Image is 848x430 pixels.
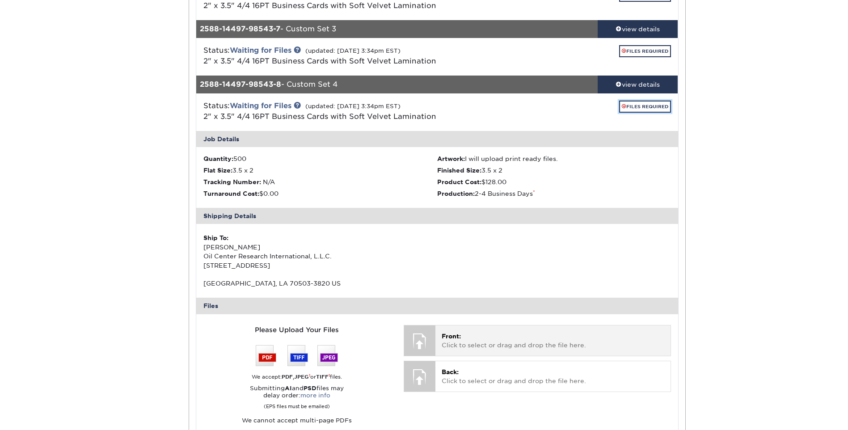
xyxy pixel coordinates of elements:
a: FILES REQUIRED [619,45,671,57]
li: 3.5 x 2 [437,166,671,175]
strong: Ship To: [203,234,228,241]
div: [PERSON_NAME] Oil Center Research International, L.L.C. [STREET_ADDRESS] [GEOGRAPHIC_DATA], LA 70... [203,233,437,288]
strong: 2588-14497-98543-8 [200,80,281,89]
span: 2" x 3.5" 4/4 16PT Business Cards with Soft Velvet Lamination [203,57,436,65]
span: N/A [263,178,275,185]
div: Status: [197,101,517,122]
p: Click to select or drag and drop the file here. [442,367,664,386]
img: We accept: PSD, TIFF, or JPEG (JPG) [256,345,338,366]
div: Status: [197,45,517,67]
div: Job Details [196,131,678,147]
div: Please Upload Your Files [203,325,390,335]
p: Submitting and files may delay order: [203,385,390,410]
li: I will upload print ready files. [437,154,671,163]
a: Waiting for Files [230,46,291,55]
strong: AI [285,385,292,392]
strong: Tracking Number: [203,178,261,185]
span: Front: [442,333,461,340]
strong: Finished Size: [437,167,481,174]
a: view details [598,76,678,93]
a: more info [300,392,330,399]
li: $0.00 [203,189,437,198]
div: Files [196,298,678,314]
a: Waiting for Files [230,101,291,110]
div: We accept: , or files. [203,373,390,381]
div: - Custom Set 3 [196,20,598,38]
div: view details [598,80,678,89]
strong: Quantity: [203,155,233,162]
strong: PSD [304,385,316,392]
small: (updated: [DATE] 3:34pm EST) [305,103,401,110]
div: view details [598,25,678,34]
li: 2-4 Business Days [437,189,671,198]
div: Shipping Details [196,208,678,224]
sup: 1 [329,373,330,378]
small: (EPS files must be emailed) [264,399,330,410]
strong: Artwork: [437,155,465,162]
strong: Product Cost: [437,178,481,185]
strong: Turnaround Cost: [203,190,259,197]
span: 2" x 3.5" 4/4 16PT Business Cards with Soft Velvet Lamination [203,1,436,10]
strong: Flat Size: [203,167,232,174]
strong: Production: [437,190,475,197]
li: 500 [203,154,437,163]
p: Click to select or drag and drop the file here. [442,332,664,350]
p: We cannot accept multi-page PDFs [203,417,390,424]
span: 2" x 3.5" 4/4 16PT Business Cards with Soft Velvet Lamination [203,112,436,121]
a: FILES REQUIRED [619,101,671,113]
sup: 1 [309,373,310,378]
strong: TIFF [316,374,329,380]
strong: JPEG [294,374,309,380]
li: $128.00 [437,177,671,186]
strong: 2588-14497-98543-7 [200,25,280,33]
li: 3.5 x 2 [203,166,437,175]
strong: PDF [282,374,293,380]
span: Back: [442,368,459,375]
div: - Custom Set 4 [196,76,598,93]
a: view details [598,20,678,38]
small: (updated: [DATE] 3:34pm EST) [305,47,401,54]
